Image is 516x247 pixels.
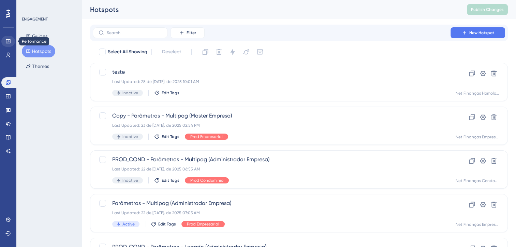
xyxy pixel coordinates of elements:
[112,166,431,172] div: Last Updated: 22 de [DATE]. de 2025 06:55 AM
[467,4,508,15] button: Publish Changes
[456,222,499,227] div: Net Finanças Empresarial
[112,79,431,84] div: Last Updated: 28 de [DATE]. de 2025 10:01 AM
[122,221,135,227] span: Active
[112,123,431,128] div: Last Updated: 23 de [DATE]. de 2025 02:54 PM
[112,112,431,120] span: Copy - Parâmetros - Multipag (Master Empresa)
[122,134,138,139] span: Inactive
[162,90,179,96] span: Edit Tags
[154,134,179,139] button: Edit Tags
[112,155,431,164] span: PROD_COND - Parâmetros - Multipag (Administrador Empresa)
[162,48,181,56] span: Deselect
[471,7,504,12] span: Publish Changes
[456,91,499,96] div: Net Finanças Homologação
[456,178,499,183] div: Net Finanças Condomínio
[187,221,219,227] span: Prod Empresarial
[151,221,176,227] button: Edit Tags
[154,178,179,183] button: Edit Tags
[190,178,223,183] span: Prod Condominio
[162,134,179,139] span: Edit Tags
[187,30,196,36] span: Filter
[22,45,55,57] button: Hotspots
[122,178,138,183] span: Inactive
[156,46,187,58] button: Deselect
[154,90,179,96] button: Edit Tags
[122,90,138,96] span: Inactive
[171,27,205,38] button: Filter
[162,178,179,183] span: Edit Tags
[456,134,499,140] div: Net Finanças Empresarial
[451,27,505,38] button: New Hotspot
[90,5,450,14] div: Hotspots
[112,68,431,76] span: teste
[190,134,223,139] span: Prod Empresarial
[469,30,494,36] span: New Hotspot
[112,199,431,207] span: Parâmetros - Multipag (Administrador Empresa)
[22,60,53,72] button: Themes
[22,16,48,22] div: ENGAGEMENT
[158,221,176,227] span: Edit Tags
[107,30,162,35] input: Search
[108,48,147,56] span: Select All Showing
[112,210,431,216] div: Last Updated: 22 de [DATE]. de 2025 07:03 AM
[22,30,51,42] button: Guides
